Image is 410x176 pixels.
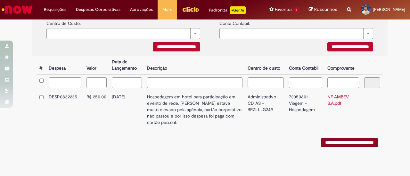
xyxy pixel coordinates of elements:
[84,56,109,74] th: Valor
[84,91,109,128] td: R$ 250.00
[76,6,120,13] span: Despesas Corporativas
[286,56,325,74] th: Conta Contabil
[1,3,34,16] img: ServiceNow
[46,56,84,74] th: Despesa
[245,56,286,74] th: Centro de custo
[109,56,144,74] th: Data de Lançamento
[46,91,84,128] td: DESP0832235
[325,56,362,74] th: Comprovante
[294,7,299,13] span: 3
[245,91,286,128] td: Administrativo CD AS - BRZLLLG249
[130,6,153,13] span: Aprovações
[309,7,337,13] a: Rascunhos
[44,6,66,13] span: Requisições
[286,91,325,128] td: 72050601 - Viagem - Hospedagem
[37,56,46,74] th: #
[162,6,172,13] span: More
[144,91,245,128] td: Hospedagem em hotel para participação em evento de rede. [PERSON_NAME] estava muito elevado pela ...
[144,56,245,74] th: Descrição
[327,94,349,106] a: NF AMBEV S.A.pdf
[275,6,292,13] span: Favoritos
[109,91,144,128] td: [DATE]
[46,28,200,39] a: Limpar campo {0}
[314,6,337,12] span: Rascunhos
[182,4,199,14] img: click_logo_yellow_360x200.png
[46,17,81,27] label: Centro de Custo:
[325,91,362,128] td: NF AMBEV S.A.pdf
[373,7,405,12] span: [PERSON_NAME]
[230,6,246,14] p: +GenAi
[209,6,246,14] div: Padroniza
[219,28,373,39] a: Limpar campo {0}
[219,17,250,27] label: Conta Contabil:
